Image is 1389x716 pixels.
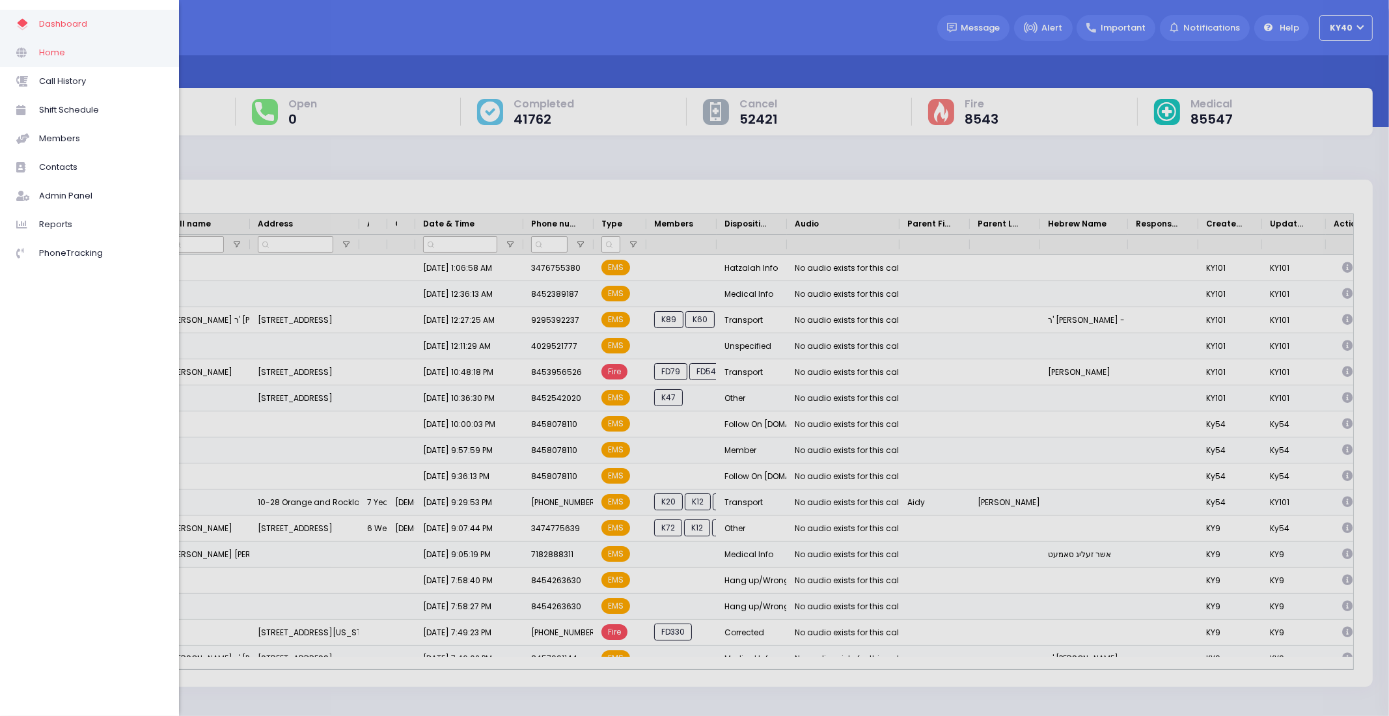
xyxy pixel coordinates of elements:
[39,245,163,262] span: PhoneTracking
[39,130,163,147] span: Members
[39,16,163,33] span: Dashboard
[39,159,163,176] span: Contacts
[39,187,163,204] span: Admin Panel
[39,216,163,233] span: Reports
[39,73,163,90] span: Call History
[39,102,163,118] span: Shift Schedule
[39,44,163,61] span: Home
